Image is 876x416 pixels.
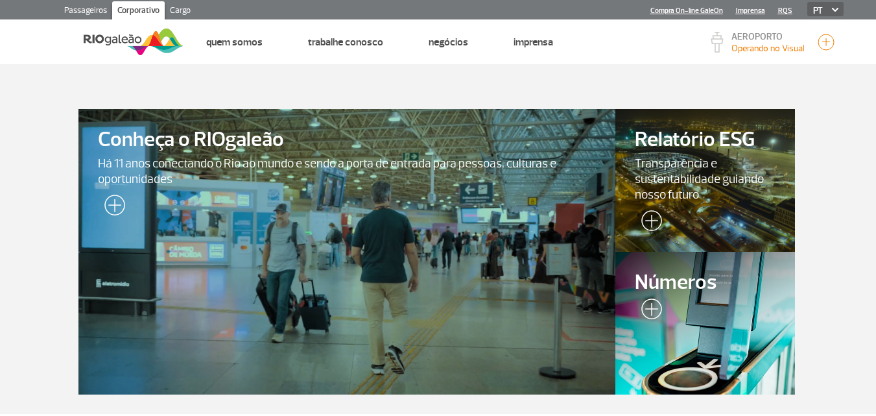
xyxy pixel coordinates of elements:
[635,210,662,236] img: leia-mais
[98,195,125,221] img: leia-mais
[514,36,553,49] a: Imprensa
[112,1,165,22] a: Corporativo
[165,1,196,22] a: Cargo
[615,252,794,395] a: Números
[736,6,765,15] a: Imprensa
[635,271,775,294] span: Números
[731,32,805,42] p: AEROPORTO
[650,6,723,15] a: Compra On-line GaleOn
[206,36,263,49] a: Quem Somos
[429,36,468,49] a: Negócios
[635,128,775,151] span: Relatório ESG
[78,109,616,395] a: Conheça o RIOgaleãoHá 11 anos conectando o Rio ao mundo e sendo a porta de entrada para pessoas, ...
[98,128,597,151] span: Conheça o RIOgaleão
[731,42,805,55] p: Visibilidade de 9000m
[308,36,383,49] a: Trabalhe Conosco
[615,109,794,252] a: Relatório ESGTransparência e sustentabilidade guiando nosso futuro
[635,299,662,324] img: leia-mais
[59,1,112,22] a: Passageiros
[635,156,775,202] span: Transparência e sustentabilidade guiando nosso futuro
[98,156,597,187] span: Há 11 anos conectando o Rio ao mundo e sendo a porta de entrada para pessoas, culturas e oportuni...
[778,6,792,15] a: RQS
